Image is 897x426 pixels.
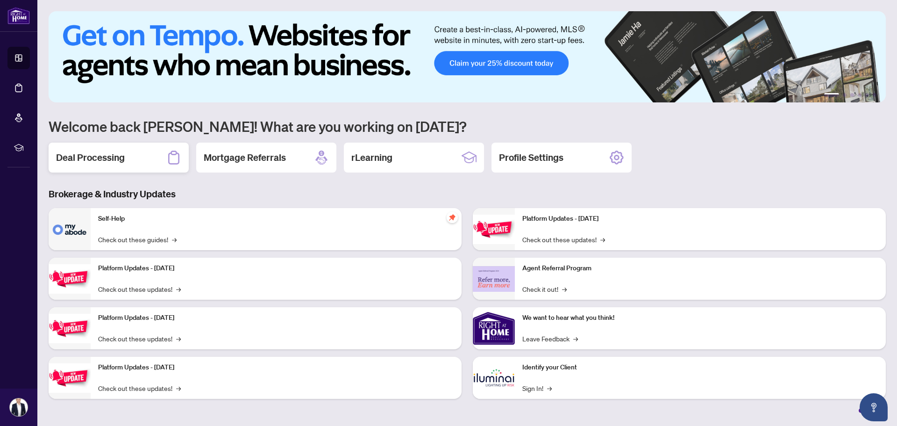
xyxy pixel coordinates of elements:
[473,307,515,349] img: We want to hear what you think!
[176,284,181,294] span: →
[56,151,125,164] h2: Deal Processing
[351,151,392,164] h2: rLearning
[98,284,181,294] a: Check out these updates!→
[858,93,861,97] button: 4
[522,263,878,274] p: Agent Referral Program
[98,234,177,245] a: Check out these guides!→
[49,117,886,135] h1: Welcome back [PERSON_NAME]! What are you working on [DATE]?
[204,151,286,164] h2: Mortgage Referrals
[98,333,181,344] a: Check out these updates!→
[522,234,605,245] a: Check out these updates!→
[573,333,578,344] span: →
[547,383,552,393] span: →
[49,208,91,250] img: Self-Help
[7,7,30,24] img: logo
[98,362,454,373] p: Platform Updates - [DATE]
[860,393,888,421] button: Open asap
[873,93,876,97] button: 6
[98,383,181,393] a: Check out these updates!→
[49,11,886,102] img: Slide 0
[98,214,454,224] p: Self-Help
[522,333,578,344] a: Leave Feedback→
[865,93,869,97] button: 5
[562,284,567,294] span: →
[49,188,886,201] h3: Brokerage & Industry Updates
[600,234,605,245] span: →
[473,266,515,292] img: Agent Referral Program
[522,383,552,393] a: Sign In!→
[49,314,91,343] img: Platform Updates - July 21, 2025
[522,362,878,373] p: Identify your Client
[850,93,854,97] button: 3
[176,383,181,393] span: →
[843,93,847,97] button: 2
[522,214,878,224] p: Platform Updates - [DATE]
[10,398,28,416] img: Profile Icon
[49,363,91,393] img: Platform Updates - July 8, 2025
[522,284,567,294] a: Check it out!→
[98,263,454,274] p: Platform Updates - [DATE]
[176,333,181,344] span: →
[522,313,878,323] p: We want to hear what you think!
[447,212,458,223] span: pushpin
[824,93,839,97] button: 1
[499,151,563,164] h2: Profile Settings
[98,313,454,323] p: Platform Updates - [DATE]
[49,264,91,294] img: Platform Updates - September 16, 2025
[172,234,177,245] span: →
[473,357,515,399] img: Identify your Client
[473,215,515,244] img: Platform Updates - June 23, 2025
